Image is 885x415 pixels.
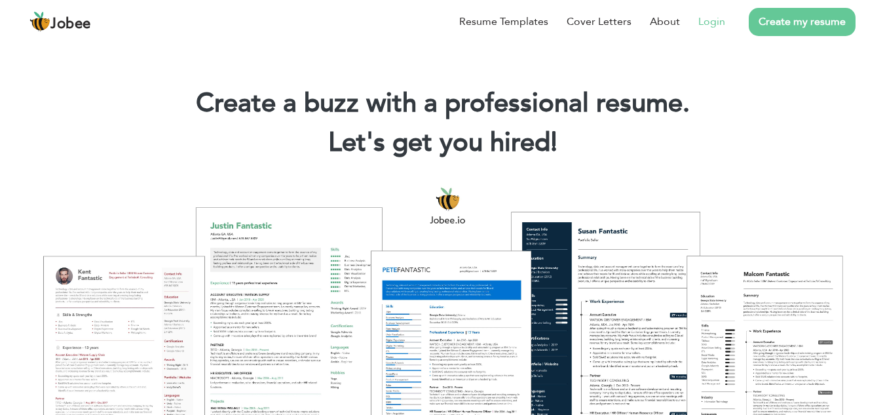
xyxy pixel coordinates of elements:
[20,126,865,160] h2: Let's
[29,11,50,32] img: jobee.io
[698,14,725,30] a: Login
[749,8,856,36] a: Create my resume
[567,14,631,30] a: Cover Letters
[29,11,91,32] a: Jobee
[50,17,91,31] span: Jobee
[551,125,557,161] span: |
[20,87,865,121] h1: Create a buzz with a professional resume.
[650,14,680,30] a: About
[392,125,557,161] span: get you hired!
[459,14,548,30] a: Resume Templates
